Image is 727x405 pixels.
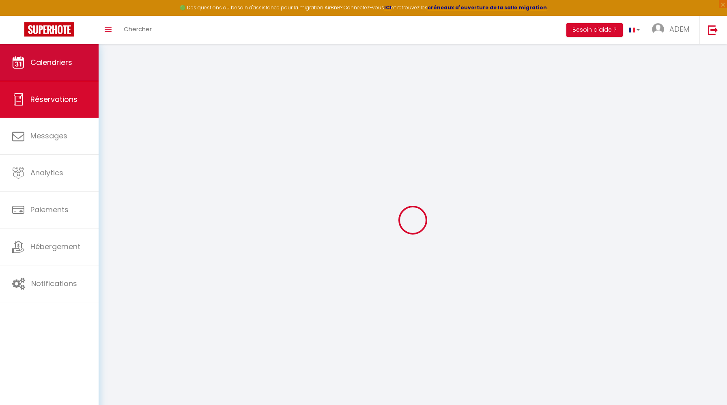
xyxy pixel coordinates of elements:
span: Paiements [30,205,69,215]
img: ... [652,23,664,35]
span: ADEM [669,24,689,34]
span: Notifications [31,278,77,289]
span: Messages [30,131,67,141]
span: Hébergement [30,241,80,252]
a: Chercher [118,16,158,44]
a: créneaux d'ouverture de la salle migration [428,4,547,11]
button: Ouvrir le widget de chat LiveChat [6,3,31,28]
span: Analytics [30,168,63,178]
span: Calendriers [30,57,72,67]
img: logout [708,25,718,35]
span: Chercher [124,25,152,33]
a: ... ADEM [646,16,699,44]
img: Super Booking [24,22,74,37]
span: Réservations [30,94,77,104]
a: ICI [384,4,391,11]
button: Besoin d'aide ? [566,23,623,37]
